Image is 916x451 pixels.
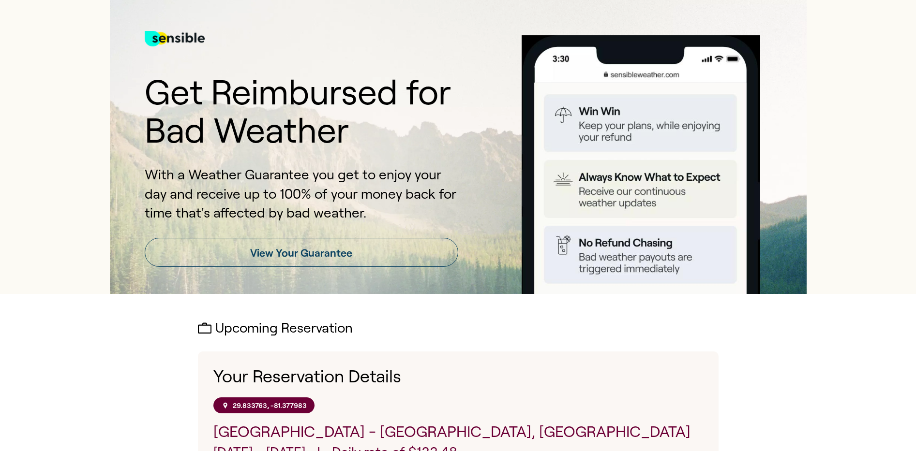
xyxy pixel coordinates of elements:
img: Product box [511,35,772,294]
h2: Upcoming Reservation [198,321,719,336]
a: View Your Guarantee [145,238,458,267]
h1: Get Reimbursed for Bad Weather [145,73,458,150]
p: [GEOGRAPHIC_DATA] - [GEOGRAPHIC_DATA], [GEOGRAPHIC_DATA] [213,421,703,443]
p: 29.833763, -81.377983 [233,401,307,409]
img: test for bg [145,19,205,58]
p: With a Weather Guarantee you get to enjoy your day and receive up to 100% of your money back for ... [145,165,458,222]
h1: Your Reservation Details [213,367,703,386]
